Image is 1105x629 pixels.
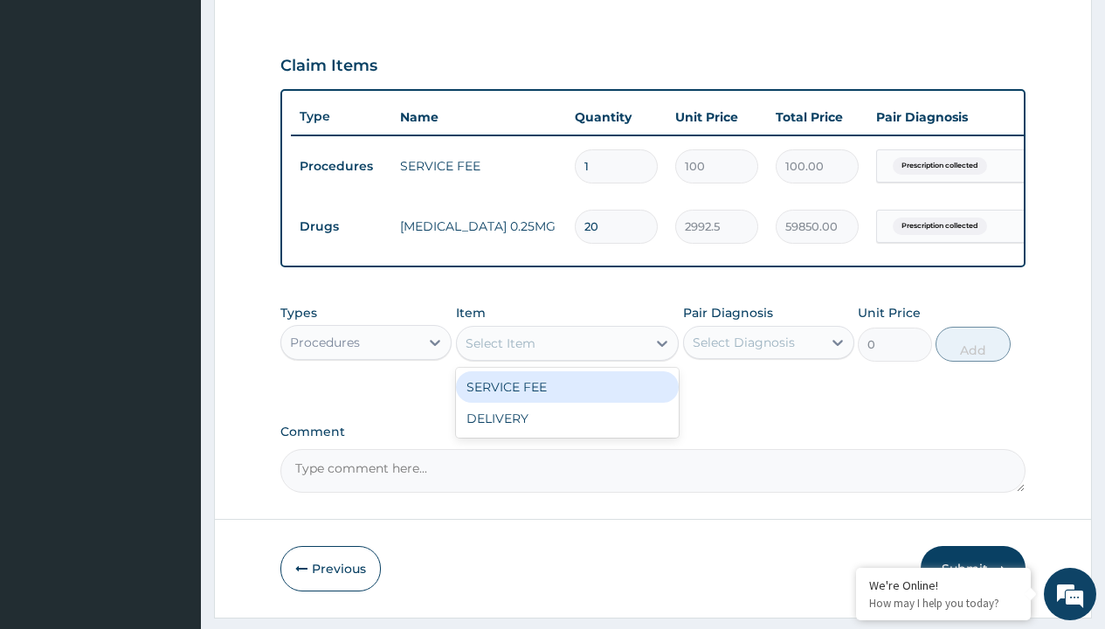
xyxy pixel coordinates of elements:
[291,150,391,183] td: Procedures
[921,546,1026,591] button: Submit
[391,149,566,183] td: SERVICE FEE
[893,218,987,235] span: Prescription collected
[280,306,317,321] label: Types
[869,577,1018,593] div: We're Online!
[566,100,666,135] th: Quantity
[280,425,1026,439] label: Comment
[666,100,767,135] th: Unit Price
[683,304,773,321] label: Pair Diagnosis
[456,304,486,321] label: Item
[456,371,680,403] div: SERVICE FEE
[291,211,391,243] td: Drugs
[91,98,294,121] div: Chat with us now
[291,100,391,133] th: Type
[280,57,377,76] h3: Claim Items
[936,327,1010,362] button: Add
[767,100,867,135] th: Total Price
[287,9,328,51] div: Minimize live chat window
[280,546,381,591] button: Previous
[9,432,333,494] textarea: Type your message and hit 'Enter'
[290,334,360,351] div: Procedures
[869,596,1018,611] p: How may I help you today?
[101,197,241,374] span: We're online!
[893,157,987,175] span: Prescription collected
[391,100,566,135] th: Name
[391,209,566,244] td: [MEDICAL_DATA] 0.25MG
[32,87,71,131] img: d_794563401_company_1708531726252_794563401
[858,304,921,321] label: Unit Price
[456,403,680,434] div: DELIVERY
[466,335,535,352] div: Select Item
[693,334,795,351] div: Select Diagnosis
[867,100,1060,135] th: Pair Diagnosis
